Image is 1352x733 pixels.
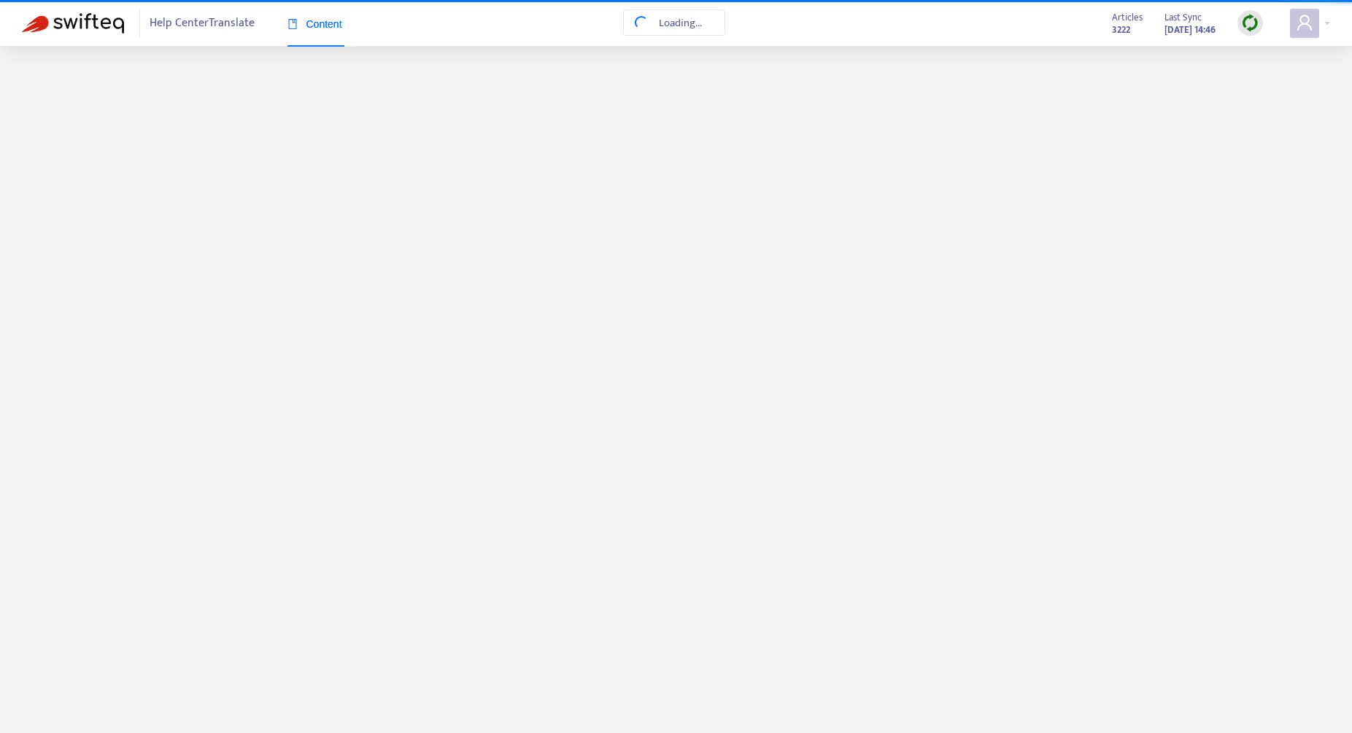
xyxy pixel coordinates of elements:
span: Articles [1112,9,1143,26]
span: Content [287,18,342,30]
span: user [1296,14,1313,31]
span: Last Sync [1164,9,1202,26]
span: Help Center Translate [150,9,255,37]
img: sync.dc5367851b00ba804db3.png [1241,14,1259,32]
strong: 3222 [1112,22,1130,38]
span: book [287,19,298,29]
img: Swifteq [22,13,124,34]
strong: [DATE] 14:46 [1164,22,1216,38]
